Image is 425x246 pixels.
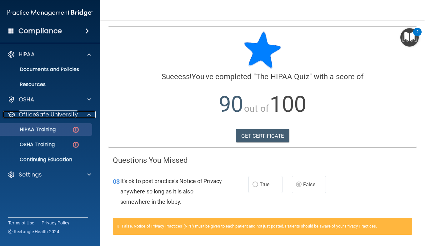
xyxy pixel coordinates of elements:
p: OfficeSafe University [19,111,78,118]
a: OfficeSafe University [7,111,91,118]
span: 90 [219,91,243,117]
h4: Compliance [18,27,62,35]
div: 2 [416,32,418,40]
input: True [252,182,258,187]
span: False. Notice of Privacy Practices (NPP) must be given to each patient and not just posted. Patie... [122,224,377,228]
a: OSHA [7,96,91,103]
p: Settings [19,171,42,178]
span: False [303,182,315,187]
span: True [260,182,269,187]
a: GET CERTIFICATE [236,129,289,143]
a: Privacy Policy [42,220,70,226]
a: HIPAA [7,51,91,58]
h4: You've completed " " with a score of [113,73,412,81]
img: danger-circle.6113f641.png [72,141,80,149]
span: Ⓒ Rectangle Health 2024 [8,228,59,235]
span: Success! [162,72,192,81]
span: out of [244,103,269,114]
a: Settings [7,171,91,178]
a: Terms of Use [8,220,34,226]
p: Documents and Policies [4,66,89,73]
span: The HIPAA Quiz [256,72,309,81]
p: HIPAA Training [4,126,56,133]
h4: Questions You Missed [113,156,412,164]
p: OSHA Training [4,141,55,148]
button: Open Resource Center, 2 new notifications [400,28,419,47]
p: OSHA [19,96,34,103]
span: 100 [270,91,306,117]
span: 03 [113,178,120,185]
p: HIPAA [19,51,35,58]
p: Continuing Education [4,156,89,163]
img: PMB logo [7,7,92,19]
span: It's ok to post practice’s Notice of Privacy anywhere so long as it is also somewhere in the lobby. [120,178,222,205]
p: Resources [4,81,89,88]
input: False [296,182,302,187]
img: danger-circle.6113f641.png [72,126,80,134]
img: blue-star-rounded.9d042014.png [244,31,281,69]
